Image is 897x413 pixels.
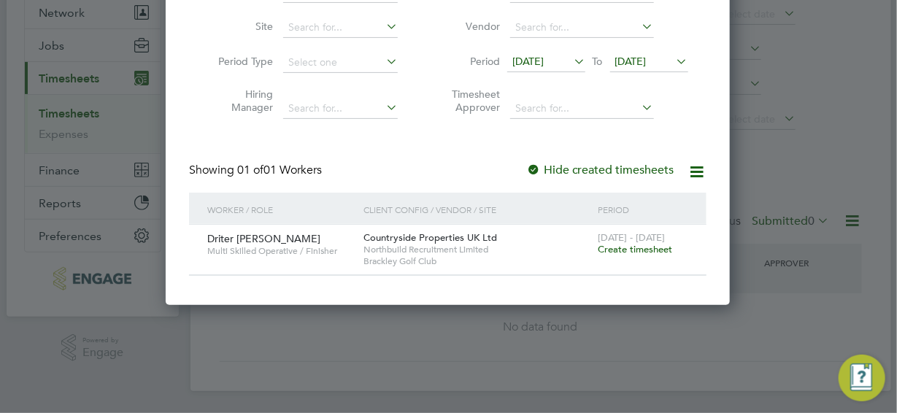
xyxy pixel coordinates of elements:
[434,20,500,33] label: Vendor
[594,193,692,226] div: Period
[207,88,273,114] label: Hiring Manager
[363,231,497,244] span: Countryside Properties UK Ltd
[189,163,325,178] div: Showing
[598,231,665,244] span: [DATE] - [DATE]
[526,163,674,177] label: Hide created timesheets
[598,243,672,255] span: Create timesheet
[204,193,360,226] div: Worker / Role
[510,99,654,119] input: Search for...
[512,55,544,68] span: [DATE]
[510,18,654,38] input: Search for...
[207,20,273,33] label: Site
[283,18,398,38] input: Search for...
[207,55,273,68] label: Period Type
[207,245,353,257] span: Multi Skilled Operative / Finisher
[283,53,398,73] input: Select one
[360,193,594,226] div: Client Config / Vendor / Site
[839,355,885,401] button: Engage Resource Center
[434,88,500,114] label: Timesheet Approver
[207,232,320,245] span: Driter [PERSON_NAME]
[363,255,590,267] span: Brackley Golf Club
[237,163,263,177] span: 01 of
[615,55,647,68] span: [DATE]
[588,52,607,71] span: To
[283,99,398,119] input: Search for...
[434,55,500,68] label: Period
[237,163,322,177] span: 01 Workers
[363,244,590,255] span: Northbuild Recruitment Limited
